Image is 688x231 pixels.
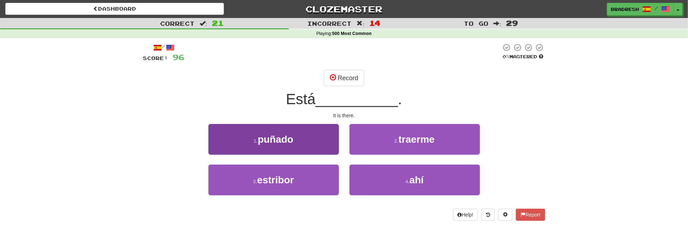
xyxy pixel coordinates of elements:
[453,209,478,221] button: Help!
[254,138,258,144] small: 1 .
[394,138,398,144] small: 2 .
[208,165,339,195] button: 3.estribor
[316,91,398,107] span: __________
[286,91,316,107] span: Está
[235,3,453,15] a: Clozemaster
[208,124,339,155] button: 1.puñado
[398,91,402,107] span: .
[506,19,518,27] span: 29
[501,54,545,60] div: Mastered
[349,124,480,155] button: 2.traerme
[332,31,372,36] strong: 500 Most Common
[654,6,658,11] span: /
[173,53,185,61] span: 96
[405,179,409,184] small: 4 .
[349,165,480,195] button: 4.ahí
[611,6,639,12] span: BradResh
[369,19,380,27] span: 14
[258,134,293,145] span: puñado
[212,19,224,27] span: 21
[516,209,545,221] button: Report
[257,174,294,185] span: estribor
[5,3,224,15] a: Dashboard
[481,209,495,221] button: Round history (alt+y)
[200,20,207,26] span: :
[143,43,185,52] div: /
[494,20,501,26] span: :
[607,3,674,16] a: BradResh /
[357,20,365,26] span: :
[253,179,257,184] small: 3 .
[398,134,435,145] span: traerme
[409,174,424,185] span: ahí
[143,55,169,61] span: Score:
[324,70,364,86] button: Record
[160,20,195,27] span: Correct
[503,54,510,59] span: 0 %
[308,20,352,27] span: Incorrect
[464,20,489,27] span: To go
[143,112,545,119] div: It is there.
